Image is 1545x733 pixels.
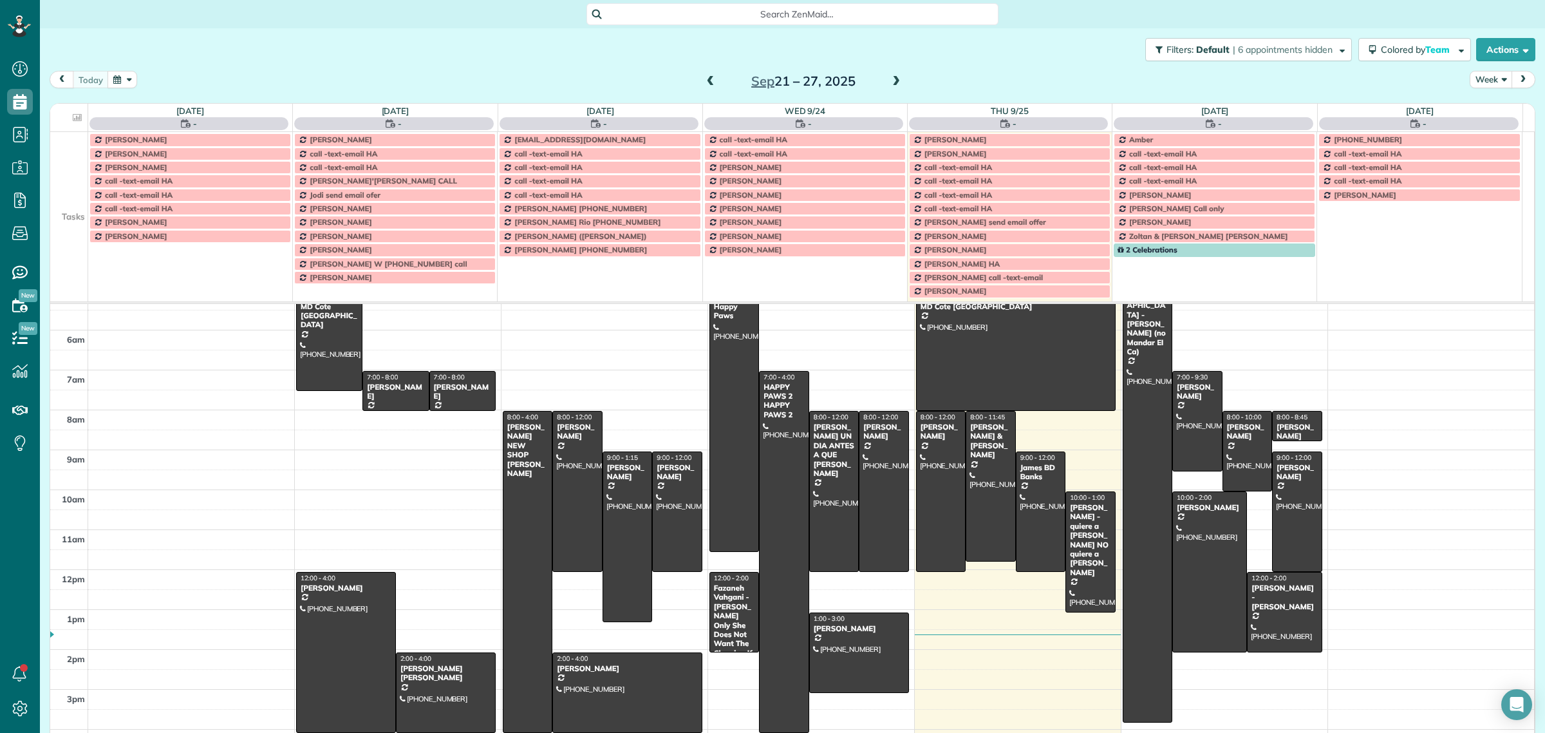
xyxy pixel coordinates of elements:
[607,453,638,462] span: 9:00 - 1:15
[514,162,582,172] span: call -text-email HA
[720,135,787,144] span: call -text-email HA
[924,272,1043,282] span: [PERSON_NAME] call -text-email
[924,286,987,296] span: [PERSON_NAME]
[924,245,987,254] span: [PERSON_NAME]
[713,302,755,321] div: Happy Paws
[714,574,749,582] span: 12:00 - 2:00
[813,423,855,478] div: [PERSON_NAME] UN DIA ANTES A QUE [PERSON_NAME]
[507,413,538,421] span: 8:00 - 4:00
[105,176,173,186] span: call -text-email HA
[1070,493,1105,502] span: 10:00 - 1:00
[514,217,660,227] span: [PERSON_NAME] Rio [PHONE_NUMBER]
[814,413,848,421] span: 8:00 - 12:00
[1196,44,1230,55] span: Default
[924,259,1000,269] span: [PERSON_NAME] HA
[1334,176,1401,186] span: call -text-email HA
[1129,149,1197,158] span: call -text-email HA
[1277,413,1307,421] span: 8:00 - 8:45
[1276,423,1318,469] div: [PERSON_NAME] AND [PERSON_NAME]
[62,534,85,544] span: 11am
[67,694,85,704] span: 3pm
[1476,38,1535,61] button: Actions
[557,413,592,421] span: 8:00 - 12:00
[300,584,392,593] div: [PERSON_NAME]
[1276,463,1318,482] div: [PERSON_NAME]
[1129,135,1153,144] span: Amber
[723,74,884,88] h2: 21 – 27, 2025
[62,494,85,504] span: 10am
[62,574,85,584] span: 12pm
[713,584,755,685] div: Fazaneh Vahgani - [PERSON_NAME] Only She Does Not Want The Cleaning If Not [PERSON_NAME]
[1176,383,1218,401] div: [PERSON_NAME]
[1020,453,1055,462] span: 9:00 - 12:00
[924,190,992,200] span: call -text-email HA
[67,374,85,385] span: 7am
[434,373,465,381] span: 7:00 - 8:00
[67,454,85,464] span: 9am
[1020,463,1062,482] div: James BD Banks
[720,217,782,227] span: [PERSON_NAME]
[310,259,467,269] span: [PERSON_NAME] W [PHONE_NUMBER] call
[366,383,425,401] div: [PERSON_NAME]
[105,204,173,213] span: call -text-email HA
[310,149,377,158] span: call -text-email HA
[1425,44,1452,55] span: Team
[1511,71,1535,88] button: next
[720,162,782,172] span: [PERSON_NAME]
[720,176,782,186] span: [PERSON_NAME]
[720,204,782,213] span: [PERSON_NAME]
[193,117,197,130] span: -
[400,654,431,663] span: 2:00 - 4:00
[382,106,409,116] a: [DATE]
[67,334,85,345] span: 6am
[67,654,85,664] span: 2pm
[19,322,37,335] span: New
[924,176,992,186] span: call -text-email HA
[863,413,898,421] span: 8:00 - 12:00
[863,423,904,441] div: [PERSON_NAME]
[814,614,845,623] span: 1:00 - 3:00
[310,204,372,213] span: [PERSON_NAME]
[1334,162,1401,172] span: call -text-email HA
[1166,44,1194,55] span: Filters:
[310,190,380,200] span: Jodi send email ofer
[400,664,492,683] div: [PERSON_NAME] [PERSON_NAME]
[1227,413,1262,421] span: 8:00 - 10:00
[920,423,962,441] div: [PERSON_NAME]
[105,217,167,227] span: [PERSON_NAME]
[310,231,372,241] span: [PERSON_NAME]
[763,373,794,381] span: 7:00 - 4:00
[1176,503,1243,512] div: [PERSON_NAME]
[398,117,402,130] span: -
[67,614,85,624] span: 1pm
[751,73,774,89] span: Sep
[367,373,398,381] span: 7:00 - 8:00
[657,453,691,462] span: 9:00 - 12:00
[656,463,698,482] div: [PERSON_NAME]
[301,574,335,582] span: 12:00 - 4:00
[603,117,607,130] span: -
[105,231,167,241] span: [PERSON_NAME]
[176,106,204,116] a: [DATE]
[970,413,1005,421] span: 8:00 - 11:45
[1013,117,1016,130] span: -
[808,117,812,130] span: -
[1129,231,1288,241] span: Zoltan & [PERSON_NAME] [PERSON_NAME]
[1127,292,1168,357] div: [DEMOGRAPHIC_DATA] - [PERSON_NAME] (no Mandar El Ca)
[73,71,109,88] button: today
[1218,117,1222,130] span: -
[433,383,492,401] div: [PERSON_NAME]
[1358,38,1471,61] button: Colored byTeam
[920,302,1112,311] div: MD Cote [GEOGRAPHIC_DATA]
[556,423,598,441] div: [PERSON_NAME]
[921,413,955,421] span: 8:00 - 12:00
[50,71,74,88] button: prev
[310,135,372,144] span: [PERSON_NAME]
[1381,44,1454,55] span: Colored by
[514,176,582,186] span: call -text-email HA
[1334,135,1402,144] span: [PHONE_NUMBER]
[300,302,359,330] div: MD Cote [GEOGRAPHIC_DATA]
[310,176,457,186] span: [PERSON_NAME]'[PERSON_NAME] CALL
[1129,176,1197,186] span: call -text-email HA
[924,135,987,144] span: [PERSON_NAME]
